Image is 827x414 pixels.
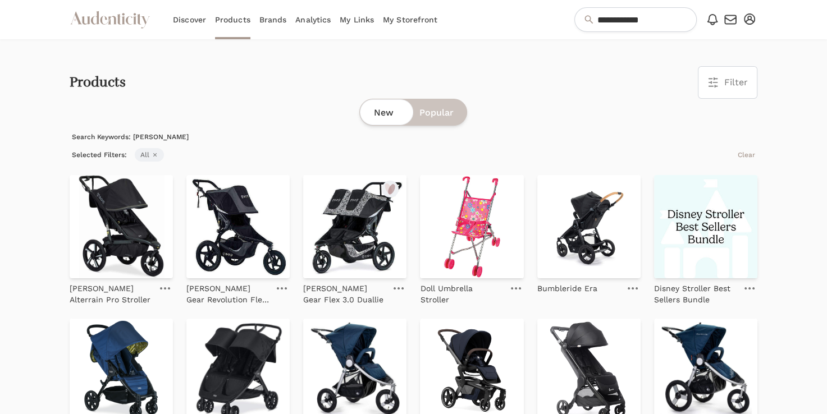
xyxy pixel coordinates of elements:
p: [PERSON_NAME] Gear Flex 3.0 Duallie [303,283,386,305]
img: Bumbleride Era [537,175,641,278]
p: [PERSON_NAME] Alterrain Pro Stroller [70,283,153,305]
a: [PERSON_NAME] Alterrain Pro Stroller [70,278,153,305]
img: BOB Gear Flex 3.0 Duallie [303,175,406,278]
img: Disney Stroller Best Sellers Bundle [654,175,757,278]
h2: Products [70,75,126,90]
button: Clear [735,148,757,162]
a: [PERSON_NAME] Gear Flex 3.0 Duallie [303,278,386,305]
p: Search Keywords: [PERSON_NAME] [70,130,757,144]
a: [PERSON_NAME] Gear Revolution Flex 3.0 [186,278,269,305]
p: Bumbleride Era [537,283,597,294]
img: BOB Gear Revolution Flex 3.0 [186,175,290,278]
span: New [373,106,393,119]
span: Popular [419,106,453,119]
span: Selected Filters: [70,148,129,162]
span: Filter [724,76,748,89]
img: Doll Umbrella Stroller [420,175,523,278]
p: [PERSON_NAME] Gear Revolution Flex 3.0 [186,283,269,305]
span: All [135,148,164,162]
a: Doll Umbrella Stroller [420,278,503,305]
a: Disney Stroller Best Sellers Bundle [654,278,737,305]
img: Bob Gear Alterrain Pro Stroller [70,175,173,278]
button: Filter [698,67,757,98]
p: Disney Stroller Best Sellers Bundle [654,283,737,305]
a: Bumbleride Era [537,278,597,294]
p: Doll Umbrella Stroller [420,283,503,305]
